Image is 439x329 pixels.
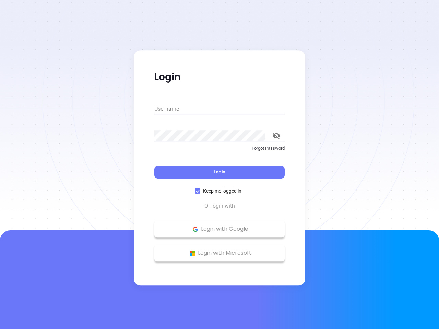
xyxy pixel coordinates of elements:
p: Login with Microsoft [158,248,281,258]
p: Forgot Password [154,145,285,152]
button: Google Logo Login with Google [154,220,285,237]
img: Google Logo [191,225,200,233]
span: Keep me logged in [200,187,244,195]
img: Microsoft Logo [188,249,197,257]
a: Forgot Password [154,145,285,157]
p: Login [154,71,285,83]
button: toggle password visibility [268,127,285,144]
button: Login [154,166,285,179]
p: Login with Google [158,224,281,234]
span: Login [214,169,225,175]
span: Or login with [201,202,238,210]
button: Microsoft Logo Login with Microsoft [154,244,285,261]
